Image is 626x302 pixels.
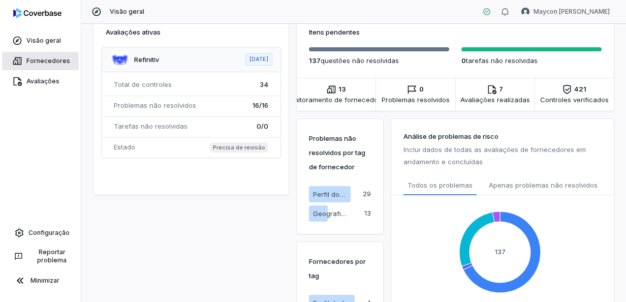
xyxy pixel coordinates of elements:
h3: Análise de problemas de risco [403,131,602,141]
font: Fornecedores [26,57,70,65]
font: Configuração [28,229,70,237]
h3: Itens pendentes [309,27,602,37]
span: 0 [419,84,424,95]
span: Avaliações realizadas [460,95,530,105]
a: Fornecedores [2,52,79,70]
a: Configuração [4,224,77,242]
span: Apenas problemas não resolvidos [489,180,598,191]
p: 29 [363,191,371,197]
p: 13 [364,210,371,217]
font: Minimizar [30,277,59,285]
span: 7 [499,84,503,95]
h3: Avaliações ativas [106,27,276,37]
p: Inclui dados de todas as avaliações de fornecedores em andamento e concluídas [403,143,602,168]
span: Maycon [PERSON_NAME] [534,8,610,16]
font: Visão geral [26,37,61,45]
p: Geografia : [GEOGRAPHIC_DATA] [313,208,347,219]
button: Minimizar [4,270,77,291]
span: 13 [338,84,346,95]
img: logo-D7KZi-bG.svg [13,8,61,18]
a: Refinitiv [134,55,159,64]
img: Avatar de Maycon Gabriel Cavalcante Souza [521,8,529,16]
button: Reportar problema [4,244,77,268]
span: Controles verificados [540,95,609,105]
span: Visão geral [110,8,144,16]
span: 421 [574,84,586,95]
span: Monitoramento de fornecedores [285,95,388,105]
span: Todos os problemas [408,180,473,190]
p: tarefas não resolvidas [461,55,602,66]
p: Problemas não resolvidos por tag de fornecedor [309,131,371,174]
a: Avaliações [2,72,79,90]
a: Visão geral [2,32,79,50]
font: Reportar problema [27,248,77,264]
font: Avaliações [26,77,59,85]
p: questões não resolvidas [309,55,449,66]
button: Avatar de Maycon Gabriel Cavalcante SouzaMaycon [PERSON_NAME] [515,4,616,19]
text: 137 [495,247,506,255]
span: 137 [309,56,321,65]
p: Perfil do fornecedor : Revendedor [313,189,347,199]
p: Fornecedores por tag [309,254,371,283]
span: 0 [461,56,466,65]
span: Problemas resolvidos [382,95,450,105]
